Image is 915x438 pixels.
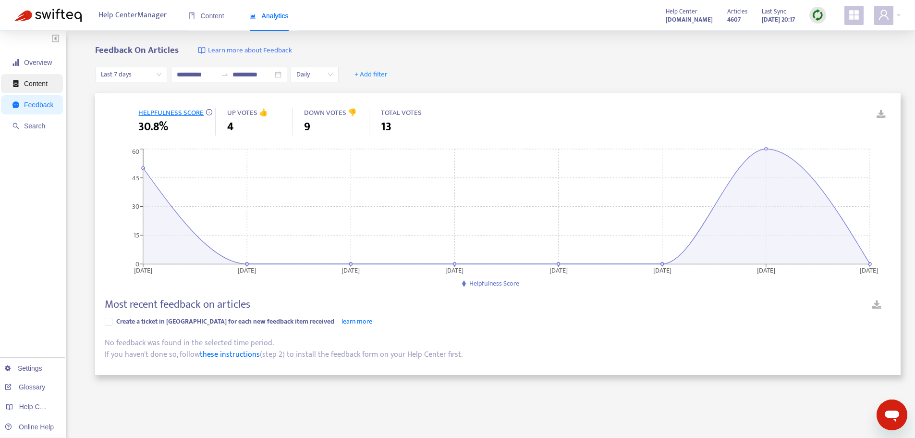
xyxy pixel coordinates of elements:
span: Help Centers [19,403,59,411]
span: Content [24,80,48,88]
tspan: 45 [132,172,139,183]
span: Overview [24,59,52,66]
a: Glossary [5,383,45,391]
strong: [DATE] 20:17 [762,14,795,25]
span: container [12,80,19,87]
span: TOTAL VOTES [381,107,422,119]
span: Help Center Manager [98,6,167,25]
span: Analytics [249,12,289,20]
h4: Most recent feedback on articles [105,298,250,311]
strong: 4607 [727,14,741,25]
button: + Add filter [347,67,395,82]
div: No feedback was found in the selected time period. [105,338,891,349]
span: DOWN VOTES 👎 [304,107,357,119]
span: Feedback [24,101,53,109]
span: Search [24,122,45,130]
div: If you haven't done so, follow (step 2) to install the feedback form on your Help Center first. [105,349,891,361]
span: 13 [381,118,391,136]
span: HELPFULNESS SCORE [138,107,204,119]
span: area-chart [249,13,256,19]
tspan: [DATE] [134,264,152,275]
a: Online Help [5,423,54,431]
a: Settings [5,364,42,372]
a: these instructions [200,348,260,361]
tspan: 60 [132,146,139,157]
tspan: 15 [134,230,139,241]
span: appstore [848,9,860,21]
span: Last Sync [762,6,786,17]
span: Content [188,12,224,20]
span: 4 [227,118,233,136]
span: search [12,123,19,129]
span: book [188,13,195,19]
span: Daily [296,67,333,82]
tspan: [DATE] [238,264,256,275]
span: 9 [304,118,310,136]
a: Learn more about Feedback [198,45,292,56]
span: Articles [727,6,747,17]
tspan: 0 [135,258,139,269]
span: UP VOTES 👍 [227,107,268,119]
tspan: [DATE] [860,264,878,275]
b: Feedback On Articles [95,43,179,58]
span: user [878,9,890,21]
span: 30.8% [138,118,168,136]
span: Helpfulness Score [469,278,519,289]
tspan: [DATE] [757,264,775,275]
span: signal [12,59,19,66]
a: learn more [342,316,372,327]
img: sync.dc5367851b00ba804db3.png [812,9,824,21]
img: image-link [198,47,206,54]
tspan: [DATE] [446,264,464,275]
span: Learn more about Feedback [208,45,292,56]
tspan: 30 [132,201,139,212]
tspan: [DATE] [549,264,568,275]
img: Swifteq [14,9,82,22]
tspan: [DATE] [653,264,671,275]
span: + Add filter [354,69,388,80]
span: Last 7 days [101,67,161,82]
span: to [221,71,229,78]
span: Create a ticket in [GEOGRAPHIC_DATA] for each new feedback item received [116,316,334,327]
span: swap-right [221,71,229,78]
span: Help Center [666,6,697,17]
a: [DOMAIN_NAME] [666,14,713,25]
span: message [12,101,19,108]
iframe: Button to launch messaging window [877,400,907,430]
tspan: [DATE] [342,264,360,275]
